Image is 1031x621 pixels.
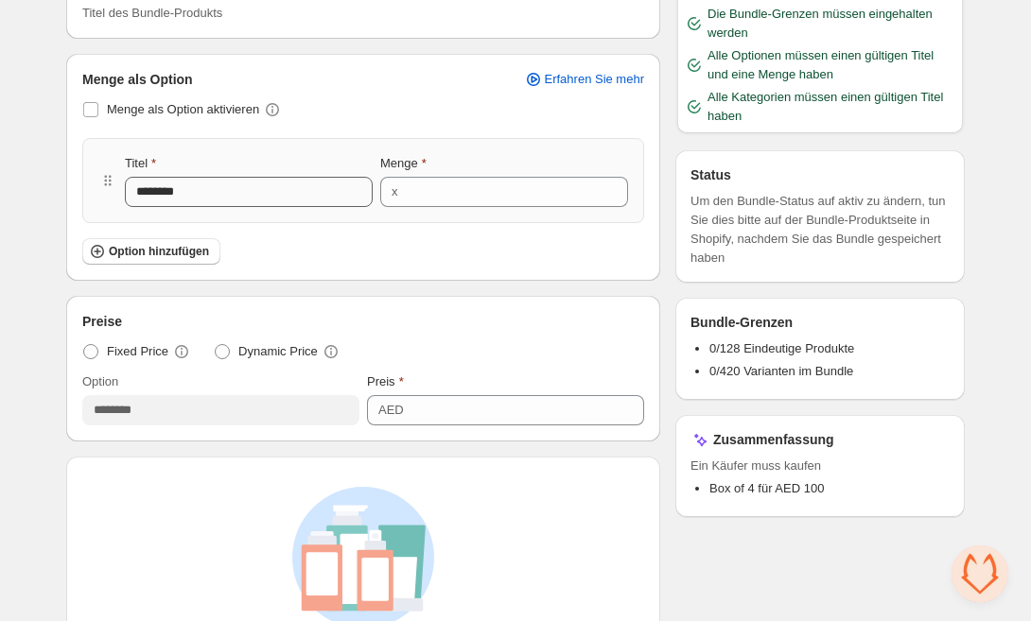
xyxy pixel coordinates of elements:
label: Titel [125,154,156,173]
span: Fixed Price [107,342,168,361]
span: Um den Bundle-Status auf aktiv zu ändern, tun Sie dies bitte auf der Bundle-Produktseite in Shopi... [690,192,950,267]
span: Option hinzufügen [109,244,209,259]
h3: Zusammenfassung [713,430,834,449]
span: Dynamic Price [238,342,318,361]
span: Preise [82,312,122,331]
li: Box of 4 für AED 100 [709,479,950,498]
span: Die Bundle-Grenzen müssen eingehalten werden [708,5,955,43]
span: Erfahren Sie mehr [545,72,645,87]
label: Option [82,372,118,391]
span: Menge als Option aktivieren [107,102,259,116]
button: Option hinzufügen [82,238,220,265]
h3: Status [690,165,731,184]
span: Alle Kategorien müssen einen gültigen Titel haben [708,88,955,126]
span: 0/420 Varianten im Bundle [709,364,853,378]
span: Alle Optionen müssen einen gültigen Titel und eine Menge haben [708,46,955,84]
span: Ein Käufer muss kaufen [690,457,950,475]
div: AED [378,401,404,420]
span: 0/128 Eindeutige Produkte [709,341,854,355]
div: x [392,182,398,201]
label: Preis [367,372,404,391]
div: Chat öffnen [952,545,1008,602]
h3: Bundle-Grenzen [690,313,793,332]
span: Menge als Option [82,70,193,89]
span: Titel des Bundle-Produkts [82,6,222,20]
a: Erfahren Sie mehr [513,66,656,93]
label: Menge [380,154,427,173]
